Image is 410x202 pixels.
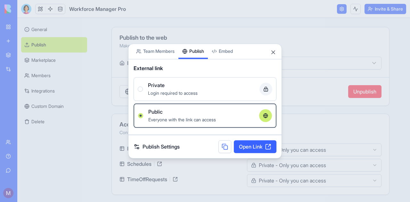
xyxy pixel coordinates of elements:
[148,81,165,89] span: Private
[134,64,163,72] span: External link
[148,117,216,122] span: Everyone with the link can access
[148,108,163,116] span: Public
[208,44,237,59] button: Embed
[234,140,276,153] a: Open Link
[178,44,208,59] button: Publish
[132,44,178,59] button: Team Members
[138,86,143,92] button: PrivateLogin required to access
[138,113,143,118] button: PublicEveryone with the link can access
[148,90,198,96] span: Login required to access
[134,143,180,150] a: Publish Settings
